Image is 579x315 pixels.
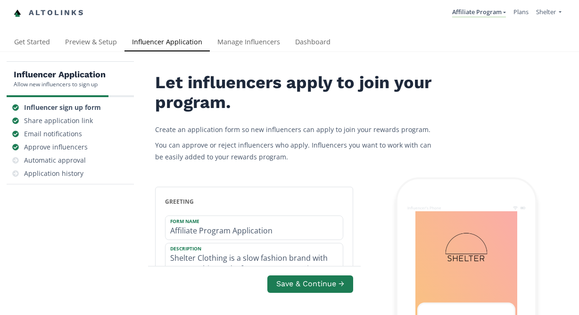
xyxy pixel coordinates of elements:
div: Email notifications [24,129,82,139]
img: favicon-32x32.png [14,9,21,17]
span: Shelter [536,8,556,16]
button: Save & Continue → [267,275,353,293]
div: Application history [24,169,83,178]
div: Influencer's Phone [407,205,441,210]
a: Dashboard [288,33,338,52]
a: Get Started [7,33,58,52]
a: Shelter [536,8,562,18]
div: Automatic approval [24,156,86,165]
a: Affiliate Program [452,8,506,18]
h5: Influencer Application [14,69,106,80]
span: greeting [165,198,194,206]
a: Manage Influencers [210,33,288,52]
div: Allow new influencers to sign up [14,80,106,88]
a: Preview & Setup [58,33,124,52]
a: Altolinks [14,5,84,21]
label: Description [165,243,333,252]
img: 8vjNX9rJa8Ux [444,231,489,276]
a: Plans [513,8,529,16]
p: You can approve or reject influencers who apply. Influencers you want to work with can be easily ... [155,139,438,163]
h2: Let influencers apply to join your program. [155,73,438,112]
textarea: Shelter Clothing is a slow fashion brand with strong ethics and a focus on empowering women. We a... [165,243,343,278]
label: Form Name [165,216,333,224]
div: Approve influencers [24,142,88,152]
a: Influencer Application [124,33,210,52]
div: Influencer sign up form [24,103,101,112]
p: Create an application form so new influencers can apply to join your rewards program. [155,124,438,135]
div: Share application link [24,116,93,125]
